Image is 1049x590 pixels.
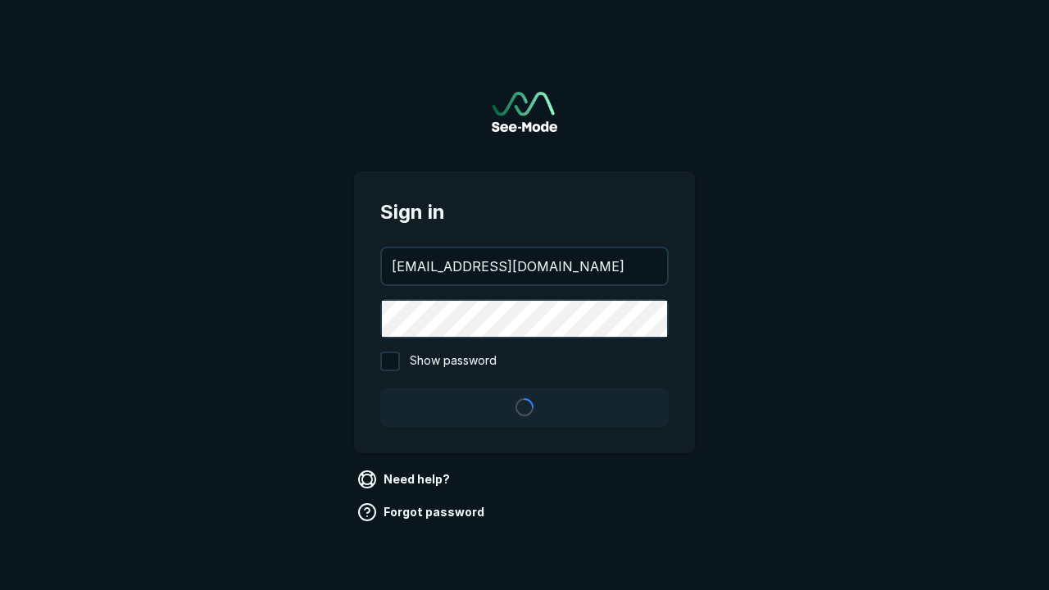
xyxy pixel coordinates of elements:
span: Sign in [380,197,669,227]
a: Forgot password [354,499,491,525]
input: your@email.com [382,248,667,284]
span: Show password [410,352,497,371]
a: Need help? [354,466,456,492]
img: See-Mode Logo [492,92,557,132]
a: Go to sign in [492,92,557,132]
